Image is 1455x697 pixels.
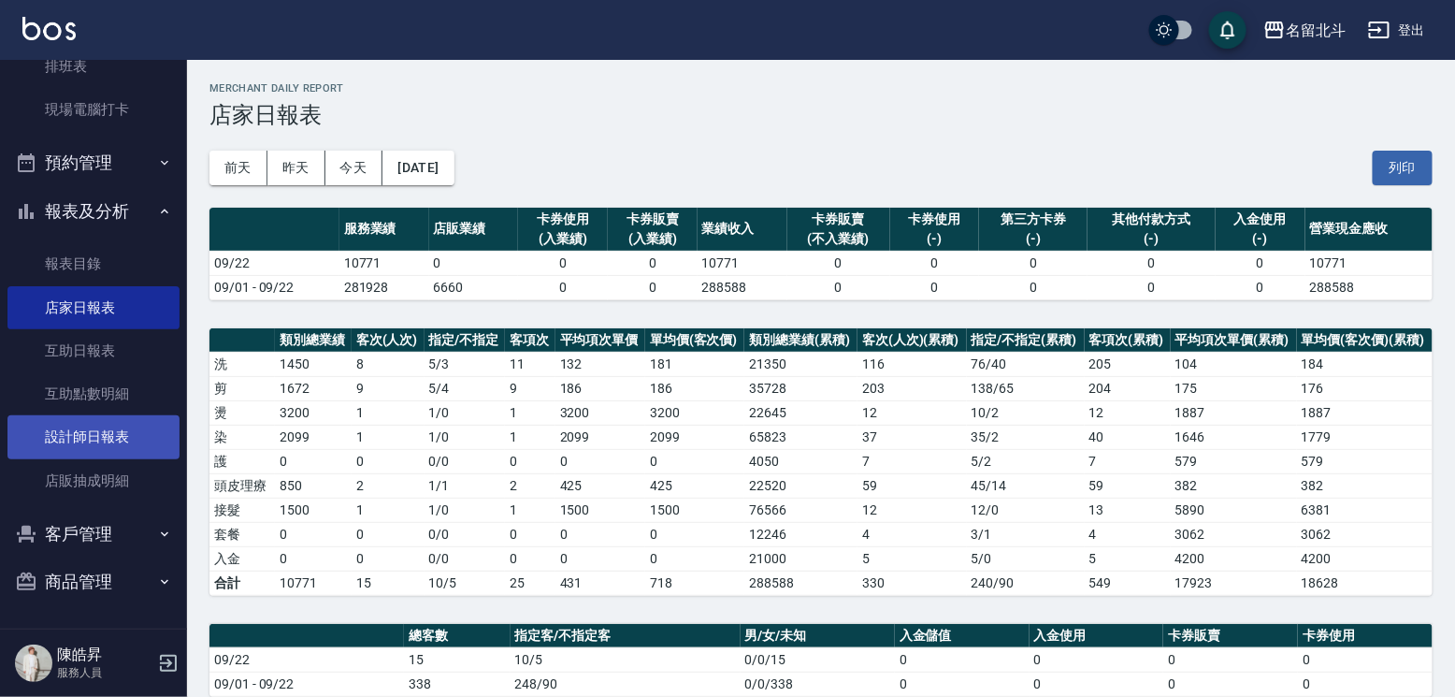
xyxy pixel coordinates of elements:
th: 平均項次單價 [555,328,645,353]
td: 288588 [1305,275,1433,299]
th: 客次(人次)(累積) [857,328,967,353]
td: 0 [1088,275,1215,299]
a: 店家日報表 [7,286,180,329]
td: 0 / 0 [425,546,506,571]
td: 4 [857,522,967,546]
div: 卡券販賣 [792,210,886,229]
div: (不入業績) [792,229,886,249]
td: 5 / 0 [967,546,1085,571]
td: 579 [1171,449,1297,473]
td: 15 [352,571,425,595]
td: 184 [1297,352,1433,376]
td: 0 [979,275,1088,299]
td: 11 [505,352,555,376]
td: 9 [505,376,555,400]
td: 176 [1297,376,1433,400]
td: 5 [1085,546,1171,571]
td: 4200 [1171,546,1297,571]
td: 5 [857,546,967,571]
td: 6381 [1297,498,1433,522]
td: 3062 [1297,522,1433,546]
td: 104 [1171,352,1297,376]
td: 425 [555,473,645,498]
td: 1646 [1171,425,1297,449]
td: 0 [275,449,352,473]
td: 8 [352,352,425,376]
td: 入金 [209,546,275,571]
td: 17923 [1171,571,1297,595]
button: 昨天 [267,151,325,185]
div: 卡券使用 [523,210,603,229]
td: 0 [645,522,744,546]
th: 入金使用 [1030,624,1164,648]
td: 330 [857,571,967,595]
td: 15 [404,647,510,672]
td: 3062 [1171,522,1297,546]
td: 0 [645,546,744,571]
td: 425 [645,473,744,498]
td: 4200 [1297,546,1433,571]
td: 洗 [209,352,275,376]
td: 1672 [275,376,352,400]
td: 2099 [555,425,645,449]
td: 0 [352,546,425,571]
td: 9 [352,376,425,400]
th: 客項次(累積) [1085,328,1171,353]
table: a dense table [209,208,1433,300]
td: 10/5 [511,647,741,672]
td: 1 [505,425,555,449]
td: 09/01 - 09/22 [209,672,404,696]
td: 35728 [744,376,857,400]
td: 2099 [645,425,744,449]
td: 7 [857,449,967,473]
h5: 陳皓昇 [57,646,152,664]
h3: 店家日報表 [209,102,1433,128]
td: 0 / 0 [425,522,506,546]
td: 1500 [555,498,645,522]
td: 10/5 [425,571,506,595]
th: 單均價(客次價)(累積) [1297,328,1433,353]
a: 互助日報表 [7,329,180,372]
td: 0 [645,449,744,473]
div: 卡券販賣 [612,210,693,229]
button: 商品管理 [7,558,180,606]
th: 客項次 [505,328,555,353]
td: 288588 [698,275,787,299]
td: 0 [1216,275,1305,299]
td: 4050 [744,449,857,473]
td: 1450 [275,352,352,376]
table: a dense table [209,624,1433,697]
td: 09/22 [209,647,404,672]
img: Logo [22,17,76,40]
th: 卡券販賣 [1163,624,1298,648]
td: 5 / 2 [967,449,1085,473]
th: 業績收入 [698,208,787,252]
td: 7 [1085,449,1171,473]
td: 288588 [744,571,857,595]
td: 240/90 [967,571,1085,595]
td: 12 / 0 [967,498,1085,522]
td: 132 [555,352,645,376]
td: 10771 [339,251,429,275]
td: 2099 [275,425,352,449]
td: 0 [1298,672,1433,696]
td: 0 / 0 [425,449,506,473]
td: 181 [645,352,744,376]
th: 店販業績 [429,208,519,252]
td: 5 / 3 [425,352,506,376]
td: 59 [1085,473,1171,498]
a: 排班表 [7,45,180,88]
td: 13 [1085,498,1171,522]
td: 186 [555,376,645,400]
td: 718 [645,571,744,595]
button: 登出 [1361,13,1433,48]
td: 204 [1085,376,1171,400]
td: 22520 [744,473,857,498]
h2: Merchant Daily Report [209,82,1433,94]
button: 報表及分析 [7,187,180,236]
td: 1 / 0 [425,400,506,425]
td: 0 [518,251,608,275]
td: 5890 [1171,498,1297,522]
td: 45 / 14 [967,473,1085,498]
td: 0 [352,449,425,473]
